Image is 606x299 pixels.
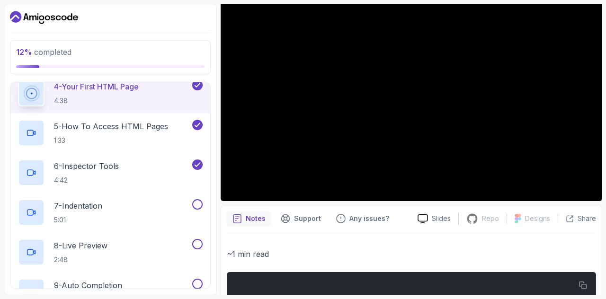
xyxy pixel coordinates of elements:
[54,136,168,145] p: 1:33
[54,160,119,172] p: 6 - Inspector Tools
[349,214,389,223] p: Any issues?
[227,211,271,226] button: notes button
[330,211,395,226] button: Feedback button
[18,199,203,226] button: 7-Indentation5:01
[16,47,32,57] span: 12 %
[54,81,139,92] p: 4 - Your First HTML Page
[54,280,122,291] p: 9 - Auto Completion
[294,214,321,223] p: Support
[54,96,139,106] p: 4:38
[18,80,203,106] button: 4-Your First HTML Page4:38
[54,176,119,185] p: 4:42
[525,214,550,223] p: Designs
[578,214,596,223] p: Share
[18,120,203,146] button: 5-How To Access HTML Pages1:33
[18,159,203,186] button: 6-Inspector Tools4:42
[18,239,203,265] button: 8-Live Preview2:48
[558,214,596,223] button: Share
[432,214,451,223] p: Slides
[16,47,71,57] span: completed
[410,214,458,224] a: Slides
[227,247,596,261] p: ~1 min read
[54,215,102,225] p: 5:01
[54,200,102,211] p: 7 - Indentation
[482,214,499,223] p: Repo
[54,255,107,264] p: 2:48
[10,10,78,25] a: Dashboard
[275,211,327,226] button: Support button
[54,240,107,251] p: 8 - Live Preview
[54,121,168,132] p: 5 - How To Access HTML Pages
[246,214,266,223] p: Notes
